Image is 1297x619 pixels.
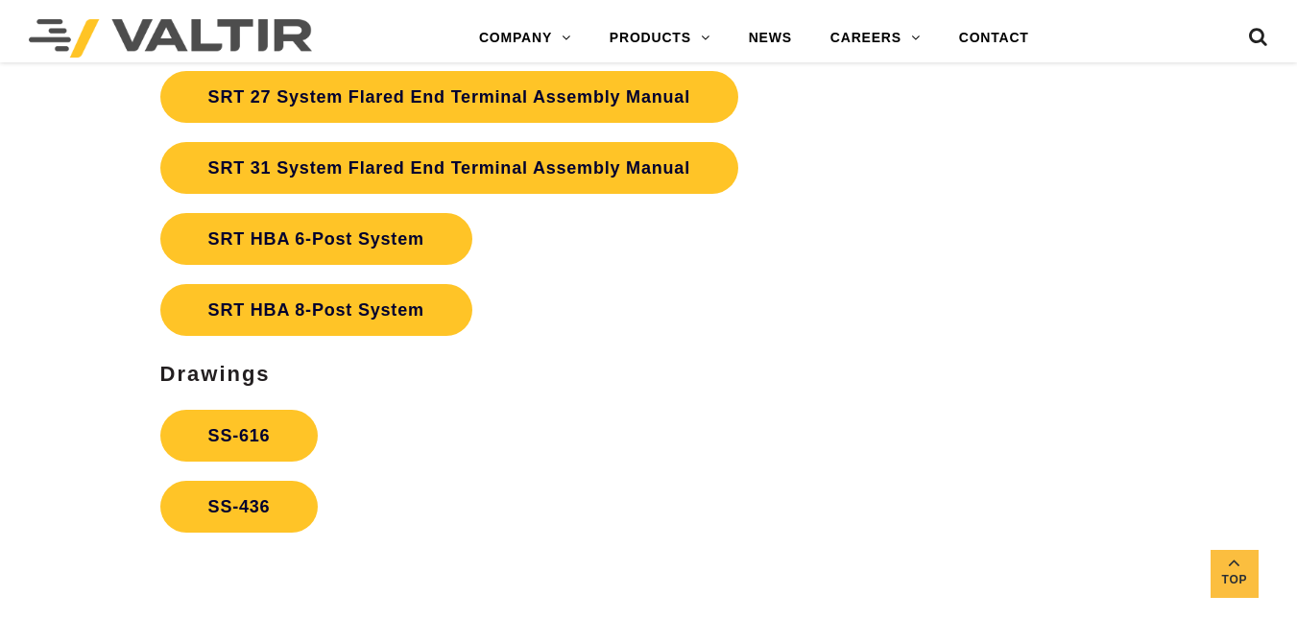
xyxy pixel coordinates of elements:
strong: SRT HBA 6-Post System [208,229,424,249]
a: Top [1211,550,1259,598]
img: Valtir [29,19,312,58]
a: SRT 27 System Flared End Terminal Assembly Manual [160,71,738,123]
span: Top [1211,569,1259,591]
a: SS-436 [160,481,319,533]
a: SRT HBA 6-Post System [160,213,472,265]
a: SS-616 [160,410,319,462]
a: CONTACT [940,19,1048,58]
a: NEWS [730,19,811,58]
a: SRT 31 System Flared End Terminal Assembly Manual [160,142,738,194]
a: SRT HBA 8-Post System [160,284,472,336]
a: PRODUCTS [590,19,730,58]
a: CAREERS [811,19,940,58]
strong: Drawings [160,362,271,386]
a: COMPANY [460,19,590,58]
